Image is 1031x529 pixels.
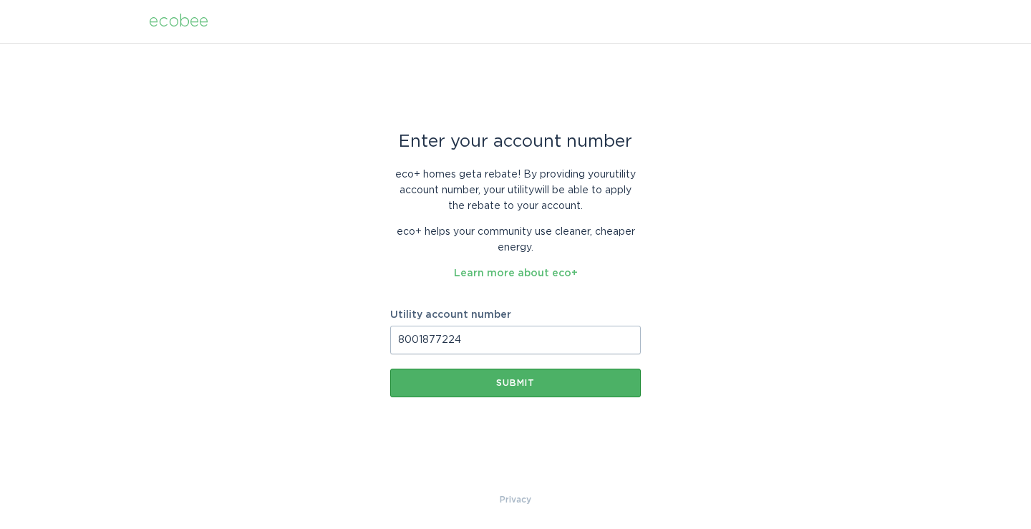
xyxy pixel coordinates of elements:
div: Enter your account number [390,134,641,150]
p: eco+ homes get a rebate ! By providing your utility account number , your utility will be able to... [390,167,641,214]
a: Privacy Policy & Terms of Use [500,492,531,508]
div: Submit [397,379,634,387]
button: Submit [390,369,641,397]
div: ecobee [149,14,208,29]
p: eco+ helps your community use cleaner, cheaper energy. [390,224,641,256]
label: Utility account number [390,310,641,320]
a: Learn more about eco+ [454,268,578,278]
